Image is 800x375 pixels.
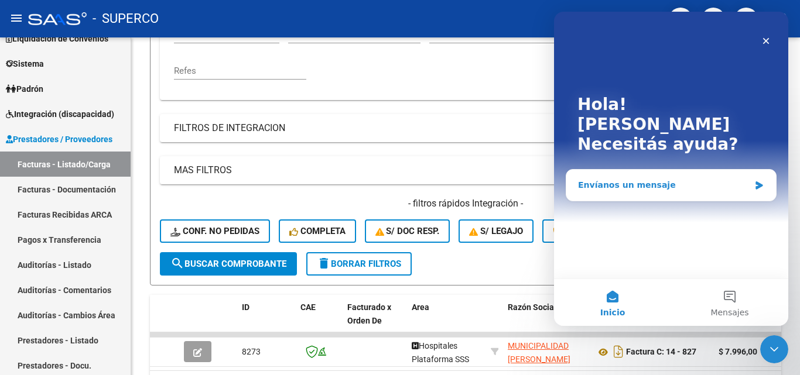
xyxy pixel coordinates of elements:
[170,259,286,269] span: Buscar Comprobante
[508,302,556,312] span: Razón Social
[9,11,23,25] mat-icon: menu
[719,347,757,356] strong: $ 7.996,00
[300,302,316,312] span: CAE
[174,164,743,177] mat-panel-title: MAS FILTROS
[347,302,391,325] span: Facturado x Orden De
[459,219,534,243] button: S/ legajo
[407,295,486,346] datatable-header-cell: Area
[412,341,469,364] span: Hospitales Plataforma SSS
[365,219,450,243] button: S/ Doc Resp.
[542,219,647,243] button: CAE SIN CARGAR
[237,295,296,346] datatable-header-cell: ID
[160,156,771,184] mat-expansion-panel-header: MAS FILTROS
[503,295,591,346] datatable-header-cell: Razón Social
[626,348,696,357] strong: Factura C: 14 - 827
[170,256,184,270] mat-icon: search
[553,226,637,236] span: CAE SIN CARGAR
[289,226,346,236] span: Completa
[6,82,43,95] span: Padrón
[469,226,523,236] span: S/ legajo
[611,342,626,361] i: Descargar documento
[170,226,259,236] span: Conf. no pedidas
[317,256,331,270] mat-icon: delete
[343,295,407,346] datatable-header-cell: Facturado x Orden De
[174,122,743,135] mat-panel-title: FILTROS DE INTEGRACION
[412,302,429,312] span: Area
[6,108,114,121] span: Integración (discapacidad)
[160,197,771,210] h4: - filtros rápidos Integración -
[6,57,44,70] span: Sistema
[279,219,356,243] button: Completa
[93,6,159,32] span: - SUPERCO
[6,133,112,146] span: Prestadores / Proveedores
[242,347,261,356] span: 8273
[306,252,412,276] button: Borrar Filtros
[242,302,249,312] span: ID
[317,259,401,269] span: Borrar Filtros
[375,226,440,236] span: S/ Doc Resp.
[6,32,108,45] span: Liquidación de Convenios
[554,12,788,326] iframe: Intercom live chat
[160,114,771,142] mat-expansion-panel-header: FILTROS DE INTEGRACION
[160,252,297,276] button: Buscar Comprobante
[760,335,788,363] iframe: Intercom live chat
[160,219,270,243] button: Conf. no pedidas
[508,339,586,364] div: 30683897090
[296,295,343,346] datatable-header-cell: CAE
